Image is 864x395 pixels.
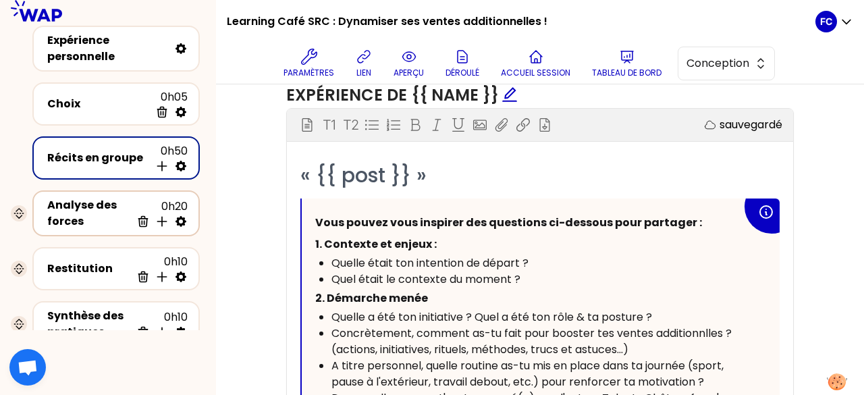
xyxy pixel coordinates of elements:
[47,261,131,277] div: Restitution
[315,236,437,252] span: 1. Contexte et enjeux :
[315,290,428,306] span: 2. Démarche menée
[678,47,775,80] button: Conception
[820,15,832,28] p: FC
[350,43,377,84] button: lien
[47,96,150,112] div: Choix
[501,68,570,78] p: Accueil session
[502,86,518,103] span: edit
[720,117,782,133] p: sauvegardé
[47,150,150,166] div: Récits en groupe
[131,199,188,228] div: 0h20
[356,68,371,78] p: lien
[331,271,520,287] span: Quel était le contexte du moment ?
[331,358,726,390] span: A titre personnel, quelle routine as-tu mis en place dans ta journée (sport, pause à l'extérieur,...
[47,32,169,65] div: Expérience personnelle
[686,55,747,72] span: Conception
[286,84,518,106] span: Expérience de {{ name }}
[278,43,340,84] button: Paramètres
[502,84,518,106] div: Edit
[150,89,188,119] div: 0h05
[815,11,853,32] button: FC
[131,254,188,284] div: 0h10
[343,115,358,134] p: T2
[315,215,702,230] span: Vous pouvez vous inspirer des questions ci-dessous pour partager :
[47,308,131,340] div: Synthèse des pratiques
[150,143,188,173] div: 0h50
[300,161,427,190] span: « {{ post }} »
[394,68,424,78] p: aperçu
[388,43,429,84] button: aperçu
[587,43,667,84] button: Tableau de bord
[47,197,131,230] div: Analyse des forces
[9,349,46,386] div: Ouvrir le chat
[283,68,334,78] p: Paramètres
[131,309,188,339] div: 0h10
[331,309,652,325] span: Quelle a été ton initiative ? Quel a été ton rôle & ta posture ?
[440,43,485,84] button: Déroulé
[495,43,576,84] button: Accueil session
[592,68,661,78] p: Tableau de bord
[331,325,734,357] span: Concrètement, comment as-tu fait pour booster tes ventes additionnlles ? (actions, initiatives, r...
[331,255,529,271] span: Quelle était ton intention de départ ?
[323,115,335,134] p: T1
[446,68,479,78] p: Déroulé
